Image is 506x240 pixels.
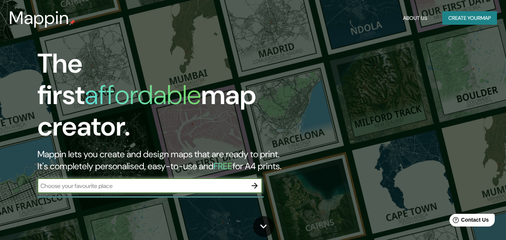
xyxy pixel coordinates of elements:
[442,11,497,25] button: Create yourmap
[37,148,291,172] h2: Mappin lets you create and design maps that are ready to print. It's completely personalised, eas...
[37,48,291,148] h1: The first map creator.
[69,19,75,25] img: mappin-pin
[213,160,233,172] h5: FREE
[37,182,247,190] input: Choose your favourite place
[439,211,498,232] iframe: Help widget launcher
[85,78,201,112] h1: affordable
[400,11,430,25] button: About Us
[9,7,69,28] h3: Mappin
